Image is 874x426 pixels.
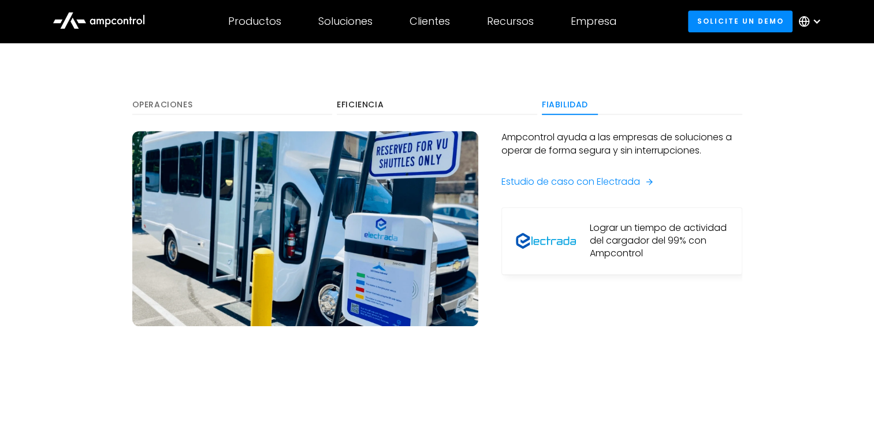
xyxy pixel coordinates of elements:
div: Fiabilidad [542,100,742,110]
div: Productos [228,15,281,28]
div: Soluciones [318,15,373,28]
div: Lograr un tiempo de actividad del cargador del 99% con Ampcontrol [590,222,727,260]
a: Solicite un demo [688,10,793,32]
div: Eficiencia [337,100,537,110]
div: Estudio de caso con Electrada [501,175,640,188]
a: Estudio de caso con Electrada [501,175,742,188]
div: Empresa [571,15,616,28]
div: Clientes [410,15,450,28]
img: Electrada Logo [516,233,576,249]
div: Operaciones [132,100,333,110]
img: Electric bus charging on Vanderbilt campus [132,131,478,326]
p: Ampcontrol ayuda a las empresas de soluciones a operar de forma segura y sin interrupciones. [501,131,742,157]
div: Recursos [487,15,534,28]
